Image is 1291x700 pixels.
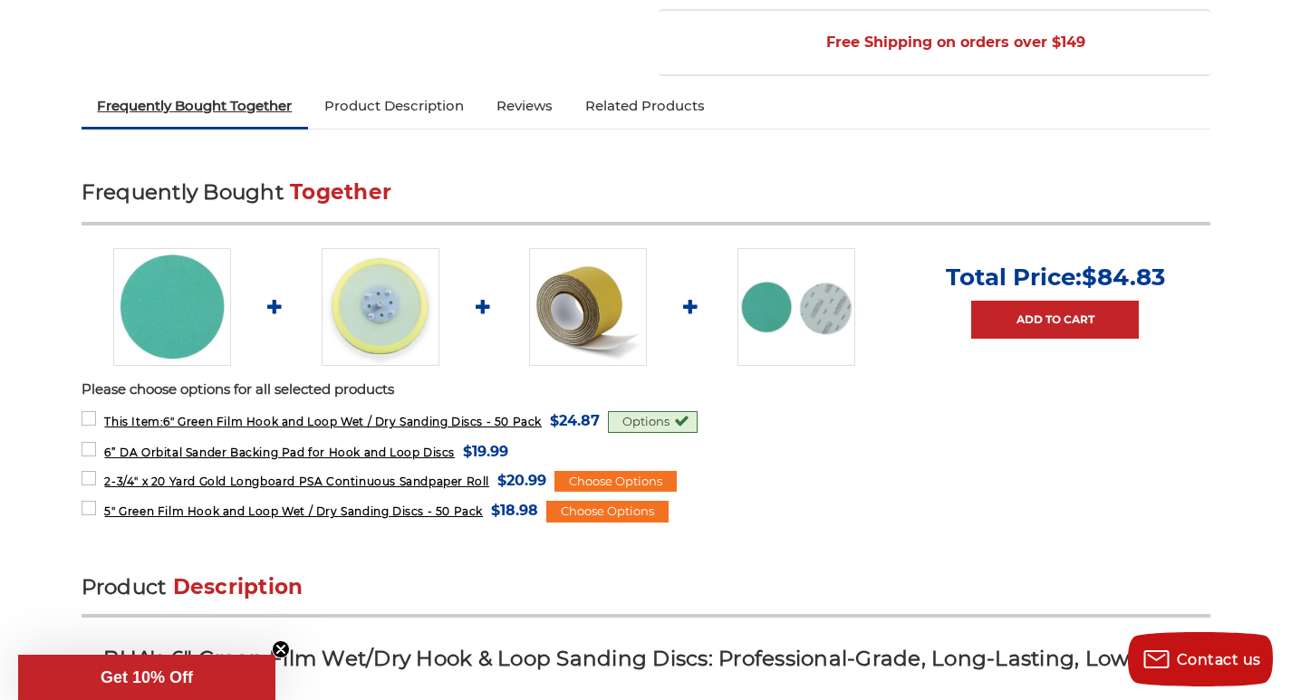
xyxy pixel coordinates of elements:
a: Related Products [569,86,721,126]
span: Free Shipping on orders over $149 [783,24,1085,61]
a: Product Description [308,86,480,126]
p: Total Price: [946,263,1165,292]
span: $24.87 [550,408,600,433]
span: $18.98 [491,498,538,523]
div: Get 10% OffClose teaser [18,655,275,700]
strong: This Item: [104,415,163,428]
a: Add to Cart [971,301,1139,339]
div: Choose Options [546,501,669,523]
span: 5" Green Film Hook and Loop Wet / Dry Sanding Discs - 50 Pack [104,504,483,518]
span: Description [173,574,303,599]
button: Close teaser [272,640,290,658]
span: Product [82,574,167,599]
span: 6" Green Film Hook and Loop Wet / Dry Sanding Discs - 50 Pack [104,415,542,428]
span: $19.99 [463,439,508,464]
span: Get 10% Off [101,668,193,686]
span: 2-3/4" x 20 Yard Gold Longboard PSA Continuous Sandpaper Roll [104,475,489,488]
span: Together [290,179,391,205]
span: 6” DA Orbital Sander Backing Pad for Hook and Loop Discs [104,446,455,459]
a: Reviews [480,86,569,126]
span: $20.99 [497,468,546,493]
div: Options [608,411,698,433]
button: Contact us [1128,632,1273,686]
div: Choose Options [554,471,677,493]
a: Frequently Bought Together [82,86,309,126]
p: Please choose options for all selected products [82,379,1210,400]
span: Frequently Bought [82,179,284,205]
img: 6-inch 60-grit green film hook and loop sanding discs with fast cutting aluminum oxide for coarse... [113,248,231,366]
span: $84.83 [1082,263,1165,292]
span: Contact us [1177,651,1261,668]
strong: BHA's 6" Green Film Wet/Dry Hook & Loop Sanding Discs: Professional-Grade, Long-Lasting, Low-Dust [103,646,1187,671]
